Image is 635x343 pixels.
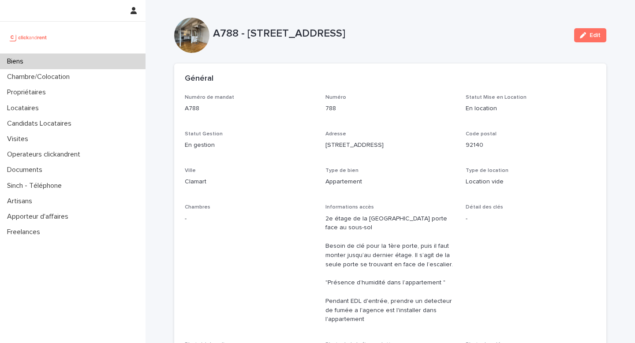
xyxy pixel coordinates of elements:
[325,141,456,150] p: [STREET_ADDRESS]
[4,197,39,205] p: Artisans
[466,214,596,224] p: -
[466,104,596,113] p: En location
[325,104,456,113] p: 788
[325,177,456,186] p: Appartement
[590,32,601,38] span: Edit
[4,213,75,221] p: Apporteur d'affaires
[4,182,69,190] p: Sinch - Téléphone
[325,214,456,324] p: 2e étage de la [GEOGRAPHIC_DATA] porte face au sous-sol Besoin de clé pour la 1ère porte, puis il...
[185,104,315,113] p: A788
[185,74,213,84] h2: Général
[4,104,46,112] p: Locataires
[4,150,87,159] p: Operateurs clickandrent
[4,119,78,128] p: Candidats Locataires
[4,73,77,81] p: Chambre/Colocation
[4,57,30,66] p: Biens
[185,141,315,150] p: En gestion
[466,131,497,137] span: Code postal
[466,168,508,173] span: Type de location
[466,205,503,210] span: Détail des clés
[185,205,210,210] span: Chambres
[185,177,315,186] p: Clamart
[466,95,527,100] span: Statut Mise en Location
[466,177,596,186] p: Location vide
[574,28,606,42] button: Edit
[185,131,223,137] span: Statut Gestion
[325,168,359,173] span: Type de bien
[213,27,567,40] p: A788 - [STREET_ADDRESS]
[325,95,346,100] span: Numéro
[325,205,374,210] span: Informations accès
[4,88,53,97] p: Propriétaires
[7,29,50,46] img: UCB0brd3T0yccxBKYDjQ
[325,131,346,137] span: Adresse
[4,228,47,236] p: Freelances
[466,141,596,150] p: 92140
[4,166,49,174] p: Documents
[185,168,196,173] span: Ville
[4,135,35,143] p: Visites
[185,95,234,100] span: Numéro de mandat
[185,214,315,224] p: -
